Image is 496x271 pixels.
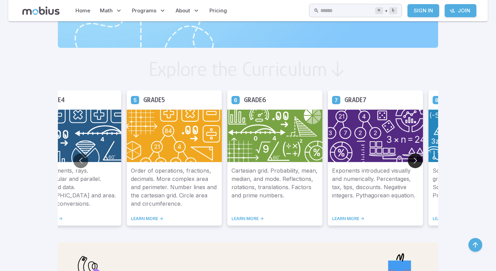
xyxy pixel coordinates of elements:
[127,109,222,162] img: Grade 5
[375,7,383,14] kbd: ⌘
[30,216,117,221] a: LEARN MORE ->
[26,109,121,162] img: Grade 4
[375,7,397,15] div: +
[30,166,117,208] p: Lines, segments, rays. Perpendicular and parallel. Graphs and data. [GEOGRAPHIC_DATA] and area. U...
[231,166,318,208] p: Cartesian grid. Probability, mean, median, and mode. Reflections, rotations, translations. Factor...
[231,96,240,104] a: Grade 6
[131,166,218,208] p: Order of operations, fractions, decimals. More complex area and perimeter. Number lines and the c...
[445,4,476,17] a: Join
[328,109,423,162] img: Grade 7
[73,3,92,19] a: Home
[132,7,156,14] span: Programs
[407,4,439,17] a: Sign In
[73,153,88,168] button: Go to previous slide
[332,166,419,208] p: Exponents introduced visually and numerically. Percentages, tax, tips, discounts. Negative intege...
[244,95,266,105] h5: Grade 6
[332,216,419,221] a: LEARN MORE ->
[131,96,139,104] a: Grade 5
[207,3,229,19] a: Pricing
[143,95,165,105] h5: Grade 5
[176,7,190,14] span: About
[227,109,322,162] img: Grade 6
[100,7,113,14] span: Math
[389,7,397,14] kbd: k
[231,216,318,221] a: LEARN MORE ->
[148,59,327,79] h2: Explore the Curriculum
[131,216,218,221] a: LEARN MORE ->
[344,95,366,105] h5: Grade 7
[433,96,441,104] a: Grade 8
[408,153,423,168] button: Go to next slide
[332,96,340,104] a: Grade 7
